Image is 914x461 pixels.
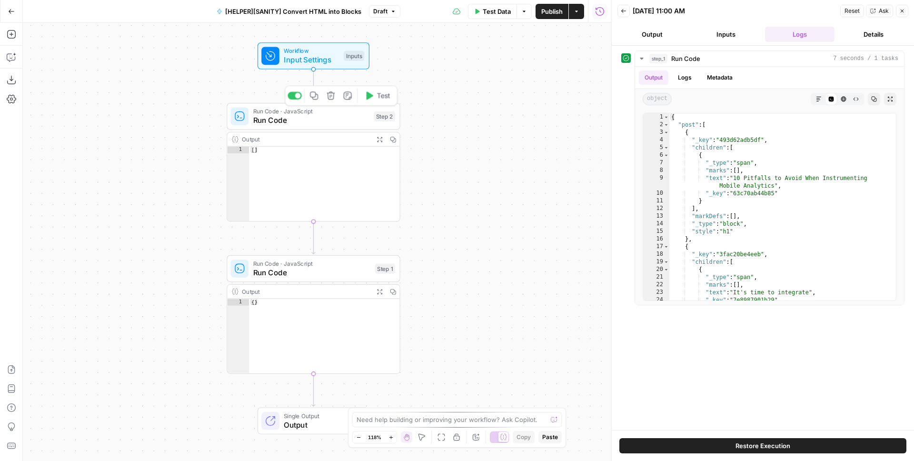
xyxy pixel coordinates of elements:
[643,121,669,129] div: 2
[643,151,669,159] div: 6
[253,259,371,268] span: Run Code · JavaScript
[513,431,535,443] button: Copy
[664,243,669,251] span: Toggle code folding, rows 17 through 50
[664,129,669,136] span: Toggle code folding, rows 3 through 16
[228,299,249,305] div: 1
[635,67,904,305] div: 7 seconds / 1 tasks
[284,411,345,421] span: Single Output
[538,431,562,443] button: Paste
[284,419,345,431] span: Output
[468,4,517,19] button: Test Data
[643,174,669,190] div: 9
[643,258,669,266] div: 19
[691,27,761,42] button: Inputs
[643,136,669,144] div: 4
[643,251,669,258] div: 18
[227,103,400,221] div: Run Code · JavaScriptRun CodeStep 2TestOutput[]
[664,121,669,129] span: Toggle code folding, rows 2 through 651
[536,4,568,19] button: Publish
[373,7,387,16] span: Draft
[312,374,315,406] g: Edge from step_1 to end
[643,243,669,251] div: 17
[735,441,790,451] span: Restore Execution
[838,27,908,42] button: Details
[360,89,395,103] button: Test
[542,433,558,441] span: Paste
[664,266,669,273] span: Toggle code folding, rows 20 through 25
[643,273,669,281] div: 21
[227,42,400,69] div: WorkflowInput SettingsInputs
[643,197,669,205] div: 11
[541,7,563,16] span: Publish
[672,70,697,85] button: Logs
[765,27,835,42] button: Logs
[833,54,898,63] span: 7 seconds / 1 tasks
[643,228,669,235] div: 15
[643,289,669,296] div: 23
[643,205,669,212] div: 12
[228,147,249,153] div: 1
[671,54,700,63] span: Run Code
[619,438,906,453] button: Restore Execution
[866,5,893,17] button: Ask
[284,54,339,66] span: Input Settings
[664,258,669,266] span: Toggle code folding, rows 19 through 40
[253,115,369,126] span: Run Code
[664,151,669,159] span: Toggle code folding, rows 6 through 11
[643,144,669,151] div: 5
[643,212,669,220] div: 13
[284,46,339,55] span: Workflow
[242,287,369,296] div: Output
[664,144,669,151] span: Toggle code folding, rows 5 through 12
[483,7,511,16] span: Test Data
[617,27,687,42] button: Output
[635,51,904,66] button: 7 seconds / 1 tasks
[377,90,390,100] span: Test
[368,433,381,441] span: 118%
[643,93,672,105] span: object
[643,220,669,228] div: 14
[643,190,669,197] div: 10
[253,107,369,116] span: Run Code · JavaScript
[369,5,400,18] button: Draft
[643,129,669,136] div: 3
[643,167,669,174] div: 8
[879,7,889,15] span: Ask
[639,70,668,85] button: Output
[375,263,395,273] div: Step 1
[211,4,367,19] button: [HELPER][SANITY] Convert HTML into Blocks
[701,70,738,85] button: Metadata
[664,113,669,121] span: Toggle code folding, rows 1 through 652
[844,7,860,15] span: Reset
[344,51,364,61] div: Inputs
[227,407,400,434] div: Single OutputOutputEnd
[242,135,369,144] div: Output
[643,296,669,304] div: 24
[225,7,361,16] span: [HELPER][SANITY] Convert HTML into Blocks
[643,159,669,167] div: 7
[517,433,531,441] span: Copy
[312,221,315,254] g: Edge from step_2 to step_1
[374,111,395,121] div: Step 2
[840,5,864,17] button: Reset
[227,255,400,374] div: Run Code · JavaScriptRun CodeStep 1Output{}
[643,235,669,243] div: 16
[643,113,669,121] div: 1
[253,267,371,278] span: Run Code
[643,266,669,273] div: 20
[643,281,669,289] div: 22
[649,54,667,63] span: step_1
